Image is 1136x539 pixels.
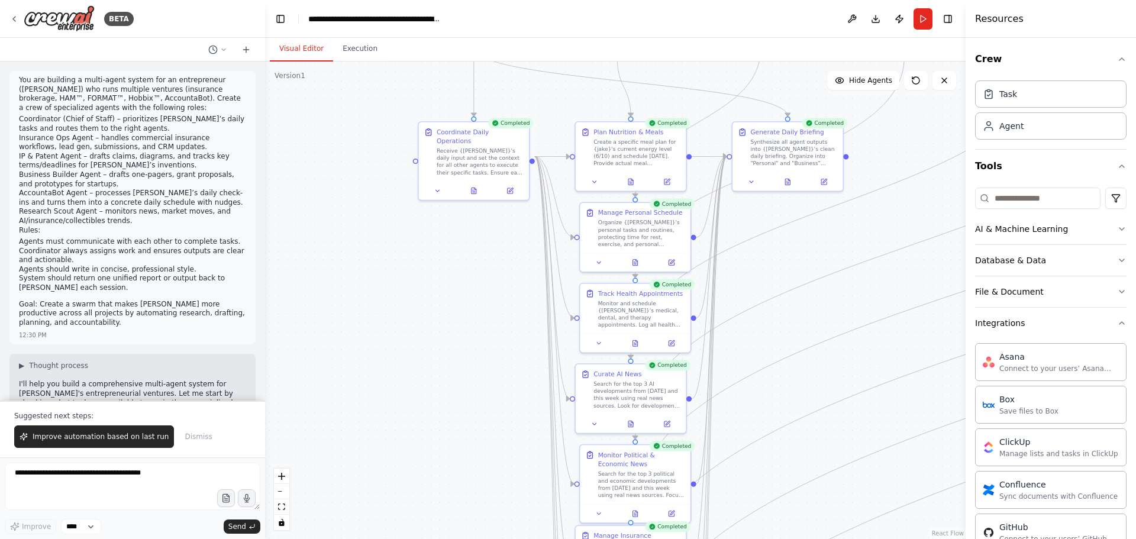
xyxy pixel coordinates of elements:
g: Edge from 99ca922d-acf1-47c2-a6eb-42e1c31665f2 to ed27cbb2-9dbf-425b-bbf3-1495e082fd2d [469,48,478,117]
img: Box [983,399,995,411]
button: Switch to previous chat [204,43,232,57]
li: Agents should write in concise, professional style. [19,265,246,275]
button: Hide left sidebar [272,11,289,27]
button: Start a new chat [237,43,256,57]
button: Open in side panel [656,508,687,519]
button: View output [769,176,806,187]
h4: Resources [975,12,1024,26]
span: Thought process [29,361,88,370]
button: Improve automation based on last run [14,425,174,448]
button: toggle interactivity [274,515,289,530]
li: Coordinator always assigns work and ensures outputs are clear and actionable. [19,247,246,265]
div: Completed [802,118,847,128]
button: Open in side panel [808,176,839,187]
button: Open in side panel [656,338,687,348]
button: Open in side panel [495,185,525,196]
div: CompletedPlan Nutrition & MealsCreate a specific meal plan for {jake}'s current energy level (6/1... [575,121,686,192]
img: ClickUp [983,441,995,453]
div: Search for the top 3 AI developments from [DATE] and this week using real news sources. Look for ... [593,380,680,409]
img: GitHub [983,527,995,538]
button: Open in side panel [651,176,682,187]
li: Agents must communicate with each other to complete tasks. [19,237,246,247]
div: CompletedCurate AI NewsSearch for the top 3 AI developments from [DATE] and this week using real ... [575,363,686,434]
p: You are building a multi-agent system for an entrepreneur ([PERSON_NAME]) who runs multiple ventu... [19,76,246,112]
button: Visual Editor [270,37,333,62]
div: Generate Daily Briefing [750,128,824,137]
div: Completed [650,441,695,451]
div: AI & Machine Learning [975,223,1068,235]
div: File & Document [975,286,1044,298]
button: Click to speak your automation idea [238,489,256,507]
button: Database & Data [975,245,1127,276]
button: zoom in [274,469,289,484]
button: Dismiss [179,425,218,448]
div: CompletedCoordinate Daily OperationsReceive {[PERSON_NAME]}'s daily input and set the context for... [418,121,530,201]
a: React Flow attribution [932,530,964,537]
span: Dismiss [185,432,212,441]
div: CompletedManage Personal ScheduleOrganize {[PERSON_NAME]}'s personal tasks and routines, protecti... [579,202,691,273]
li: Research Scout Agent – monitors news, market moves, and AI/insurance/collectibles trends. [19,207,246,225]
div: Version 1 [275,71,305,80]
li: IP & Patent Agent – drafts claims, diagrams, and tracks key terms/deadlines for [PERSON_NAME]’s i... [19,152,246,170]
button: Hide Agents [828,71,899,90]
nav: breadcrumb [308,13,441,25]
button: Tools [975,150,1127,183]
g: Edge from 99ca922d-acf1-47c2-a6eb-42e1c31665f2 to 329bd519-cfb6-48fd-b745-9de676275040 [469,48,792,117]
li: Insurance Ops Agent – handles commercial insurance workflows, lead gen, submissions, and CRM upda... [19,134,246,152]
div: Monitor Political & Economic News [598,450,685,468]
g: Edge from ed27cbb2-9dbf-425b-bbf3-1495e082fd2d to c1c0c4ba-1aab-4bd4-b081-b05e7d56e8e6 [535,152,570,161]
button: View output [617,338,654,348]
li: Business Builder Agent – drafts one-pagers, grant proposals, and prototypes for startups. [19,170,246,189]
p: I'll help you build a comprehensive multi-agent system for [PERSON_NAME]'s entrepreneurial ventur... [19,380,246,417]
div: CompletedTrack Health AppointmentsMonitor and schedule {[PERSON_NAME]}'s medical, dental, and the... [579,283,691,353]
button: Improve [5,519,56,534]
div: Receive {[PERSON_NAME]}'s daily input and set the context for all other agents to execute their s... [437,147,524,176]
button: View output [617,257,654,268]
button: Execution [333,37,387,62]
p: Suggested next steps: [14,411,251,421]
button: View output [612,176,650,187]
div: Completed [650,198,695,209]
g: Edge from f752a64a-ff95-4eb5-a5bd-8a2fb70aa884 to 35c7abce-f0ec-4002-8fcf-39216e29461c [626,50,1052,359]
button: Open in side panel [656,257,687,268]
div: Coordinate Daily Operations [437,128,524,146]
g: Edge from d67fad90-5525-46e7-ae32-2f2718179e94 to 8955b569-c49c-4bcd-8e67-6c0767676ee5 [631,48,765,197]
div: Integrations [975,317,1025,329]
button: Send [224,519,260,534]
div: Create a specific meal plan for {jake}'s current energy level (6/10) and schedule [DATE]. Provide... [593,138,680,167]
button: fit view [274,499,289,515]
button: Upload files [217,489,235,507]
div: Manage lists and tasks in ClickUp [999,449,1118,459]
button: Integrations [975,308,1127,338]
p: Rules: [19,226,246,235]
div: CompletedGenerate Daily BriefingSynthesize all agent outputs into {[PERSON_NAME]}'s clean daily b... [732,121,844,192]
div: Completed [645,118,690,128]
button: ▶Thought process [19,361,88,370]
div: Track Health Appointments [598,289,683,298]
div: Organize {[PERSON_NAME]}'s personal tasks and routines, protecting time for rest, exercise, and p... [598,219,685,248]
g: Edge from fba203c9-e140-4031-bfe4-6246f5c58cd3 to c1c0c4ba-1aab-4bd4-b081-b05e7d56e8e6 [613,59,635,117]
img: Asana [983,356,995,368]
div: Completed [488,118,534,128]
div: Asana [999,351,1119,363]
div: Connect to your users’ Asana accounts [999,364,1119,373]
li: AccountaBot Agent – processes [PERSON_NAME]’s daily check-ins and turns them into a concrete dail... [19,189,246,207]
div: Completed [645,360,690,370]
div: BETA [104,12,134,26]
button: View output [617,508,654,519]
div: Completed [645,521,690,532]
div: Box [999,393,1058,405]
div: Manage Personal Schedule [598,208,683,217]
div: CompletedMonitor Political & Economic NewsSearch for the top 3 political and economic development... [579,444,691,524]
g: Edge from ed27cbb2-9dbf-425b-bbf3-1495e082fd2d to 8955b569-c49c-4bcd-8e67-6c0767676ee5 [535,152,575,242]
span: Improve automation based on last run [33,432,169,441]
li: System should return one unified report or output back to [PERSON_NAME] each session. [19,274,246,292]
p: Goal: Create a swarm that makes [PERSON_NAME] more productive across all projects by automating r... [19,300,246,328]
button: Hide right sidebar [940,11,956,27]
button: File & Document [975,276,1127,307]
div: Monitor and schedule {[PERSON_NAME]}'s medical, dental, and therapy appointments. Log all health ... [598,300,685,329]
li: Coordinator (Chief of Staff) – prioritizes [PERSON_NAME]’s daily tasks and routes them to the rig... [19,115,246,133]
span: ▶ [19,361,24,370]
span: Improve [22,522,51,531]
div: Crew [975,76,1127,149]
